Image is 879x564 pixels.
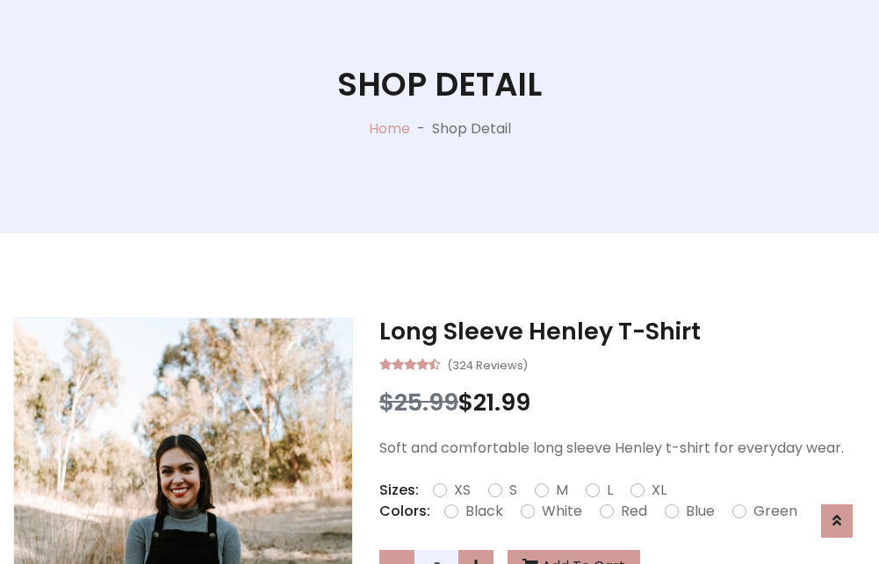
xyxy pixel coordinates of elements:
label: L [607,480,613,501]
label: S [509,480,517,501]
label: Blue [686,501,715,522]
label: Green [753,501,797,522]
p: - [410,118,432,139]
h3: Long Sleeve Henley T-Shirt [379,318,866,346]
label: Red [621,501,647,522]
label: XL [652,480,666,501]
a: Home [369,118,410,139]
label: Black [465,501,503,522]
label: White [542,501,582,522]
h1: Shop Detail [337,65,542,104]
label: XS [454,480,471,501]
p: Sizes: [379,480,419,501]
p: Colors: [379,501,430,522]
p: Shop Detail [432,118,511,139]
h3: $ [379,389,866,417]
small: (324 Reviews) [447,353,528,375]
span: 21.99 [473,386,530,418]
p: Soft and comfortable long sleeve Henley t-shirt for everyday wear. [379,438,866,459]
label: M [556,480,568,501]
span: $25.99 [379,386,458,418]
